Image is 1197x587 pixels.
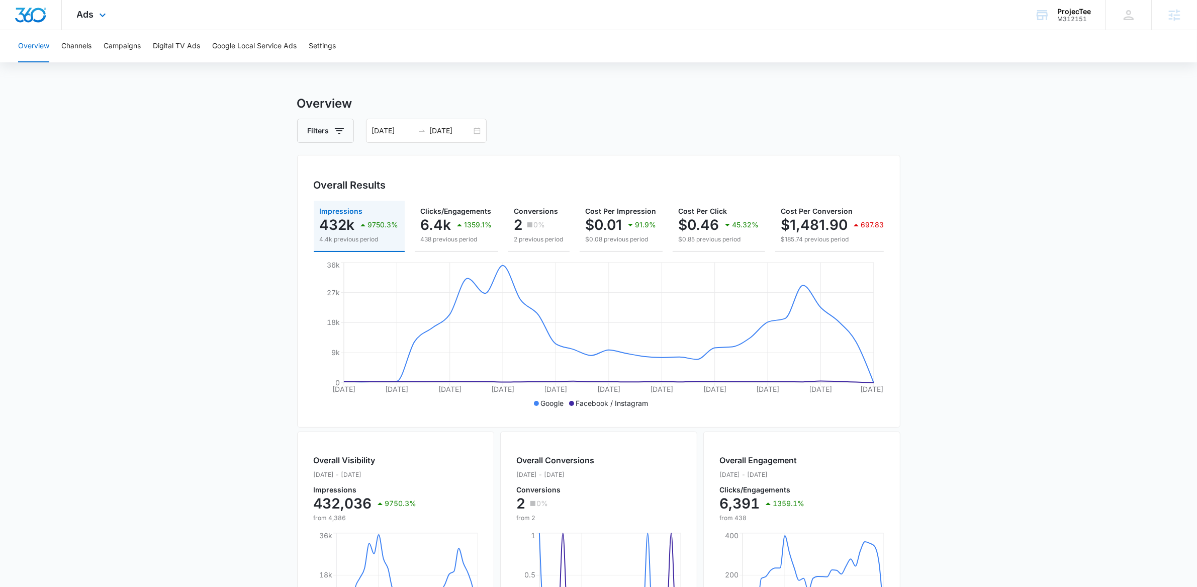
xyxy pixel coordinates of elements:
span: Impressions [320,207,363,215]
p: Facebook / Instagram [576,398,649,408]
button: Campaigns [104,30,141,62]
p: $0.85 previous period [679,235,759,244]
p: 91.9% [635,221,657,228]
p: 6,391 [720,495,760,512]
p: from 2 [517,514,595,523]
img: tab_domain_overview_orange.svg [27,58,35,66]
div: Domain Overview [38,59,90,66]
tspan: 9k [331,348,340,357]
tspan: [DATE] [438,385,461,393]
tspan: [DATE] [703,385,726,393]
p: $0.46 [679,217,719,233]
p: 432k [320,217,355,233]
p: Google [541,398,564,408]
p: 0% [537,500,548,507]
tspan: 36k [327,261,340,269]
input: End date [430,125,472,136]
p: 6.4k [421,217,451,233]
p: 9750.3% [385,500,417,507]
img: logo_orange.svg [16,16,24,24]
button: Filters [297,119,354,143]
p: 697.83% [861,221,891,228]
p: Clicks/Engagements [720,486,805,493]
div: v 4.0.25 [28,16,49,24]
p: $185.74 previous period [781,235,891,244]
tspan: 0.5 [524,570,535,579]
p: 4.4k previous period [320,235,399,244]
p: 45.32% [732,221,759,228]
p: [DATE] - [DATE] [517,470,595,479]
p: $1,481.90 [781,217,848,233]
span: swap-right [418,127,426,135]
p: from 4,386 [314,514,417,523]
div: Domain: [DOMAIN_NAME] [26,26,111,34]
tspan: [DATE] [756,385,779,393]
p: 0% [534,221,545,228]
tspan: 1 [531,531,535,540]
p: Impressions [314,486,417,493]
div: Keywords by Traffic [111,59,169,66]
span: Cost Per Click [679,207,727,215]
p: $0.08 previous period [586,235,657,244]
p: [DATE] - [DATE] [720,470,805,479]
button: Overview [18,30,49,62]
h2: Overall Conversions [517,454,595,466]
span: Cost Per Impression [586,207,657,215]
tspan: [DATE] [597,385,620,393]
p: from 438 [720,514,805,523]
h3: Overall Results [314,178,386,193]
tspan: [DATE] [809,385,832,393]
tspan: 200 [725,570,739,579]
p: 2 previous period [514,235,564,244]
p: [DATE] - [DATE] [314,470,417,479]
img: website_grey.svg [16,26,24,34]
button: Digital TV Ads [153,30,200,62]
tspan: 18k [319,570,332,579]
h2: Overall Engagement [720,454,805,466]
tspan: [DATE] [491,385,514,393]
tspan: 400 [725,531,739,540]
p: 2 [517,495,526,512]
tspan: 18k [327,318,340,326]
tspan: [DATE] [332,385,355,393]
p: 9750.3% [368,221,399,228]
img: tab_keywords_by_traffic_grey.svg [100,58,108,66]
tspan: 0 [335,378,340,387]
span: Cost Per Conversion [781,207,853,215]
h3: Overview [297,95,900,113]
div: account name [1057,8,1091,16]
h2: Overall Visibility [314,454,417,466]
p: 2 [514,217,523,233]
p: 432,036 [314,495,372,512]
tspan: [DATE] [385,385,408,393]
p: Conversions [517,486,595,493]
p: 438 previous period [421,235,492,244]
tspan: 27k [327,288,340,297]
span: Conversions [514,207,559,215]
button: Channels [61,30,91,62]
div: account id [1057,16,1091,23]
button: Settings [309,30,336,62]
button: Google Local Service Ads [212,30,297,62]
tspan: 36k [319,531,332,540]
span: Clicks/Engagements [421,207,492,215]
input: Start date [372,125,414,136]
tspan: [DATE] [860,385,883,393]
span: Ads [77,9,94,20]
span: to [418,127,426,135]
p: 1359.1% [465,221,492,228]
p: $0.01 [586,217,622,233]
p: 1359.1% [773,500,805,507]
tspan: [DATE] [544,385,567,393]
tspan: [DATE] [650,385,673,393]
